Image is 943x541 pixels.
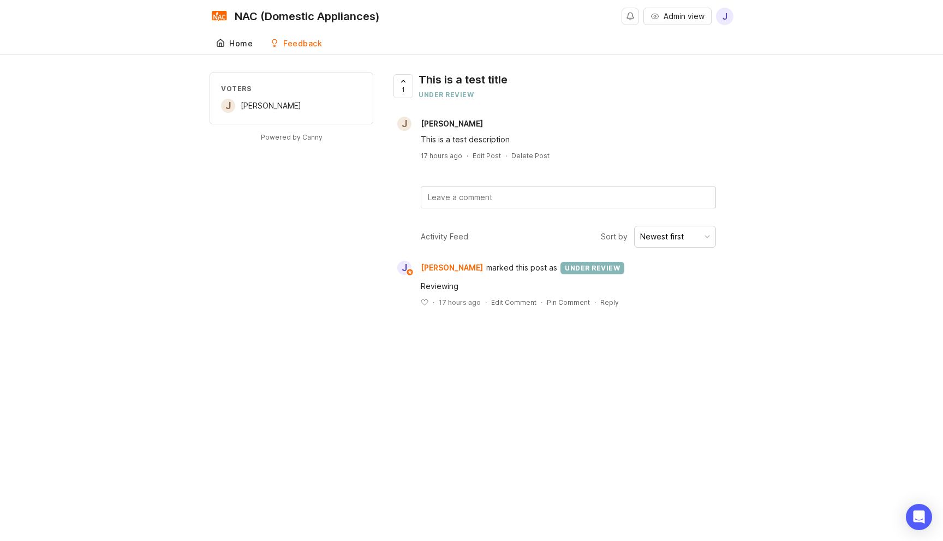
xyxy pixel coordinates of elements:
div: This is a test title [419,72,508,87]
button: Notifications [622,8,639,25]
div: J [221,99,235,113]
div: under review [560,262,624,274]
a: Powered by Canny [259,131,324,143]
a: 17 hours ago [421,151,462,160]
div: Newest first [640,231,684,243]
div: J [397,261,411,275]
div: J [397,117,411,131]
span: Admin view [664,11,705,22]
span: 1 [402,85,405,94]
div: Delete Post [511,151,550,160]
span: [PERSON_NAME] [241,101,301,110]
div: Activity Feed [421,231,468,243]
div: · [433,298,434,307]
div: · [594,298,596,307]
div: · [541,298,542,307]
span: marked this post as [486,262,557,274]
span: [PERSON_NAME] [421,262,483,274]
a: Feedback [264,33,329,55]
div: Reviewing [421,280,716,292]
div: Home [229,40,253,47]
div: This is a test description [421,134,716,146]
span: Sort by [601,231,628,243]
a: J[PERSON_NAME] [221,99,301,113]
button: J [716,8,733,25]
div: under review [419,90,508,99]
img: member badge [406,268,414,276]
div: Open Intercom Messenger [906,504,932,530]
span: 17 hours ago [439,298,481,307]
a: Home [210,33,259,55]
div: Edit Comment [491,298,536,307]
span: [PERSON_NAME] [421,119,483,128]
div: Voters [221,84,362,93]
div: Pin Comment [547,298,590,307]
div: Edit Post [473,151,501,160]
div: · [467,151,468,160]
div: Reply [600,298,619,307]
div: · [485,298,487,307]
img: NAC (Domestic Appliances) logo [210,7,229,26]
div: · [505,151,507,160]
a: J[PERSON_NAME] [391,261,486,275]
div: NAC (Domestic Appliances) [235,11,380,22]
button: 1 [393,74,413,98]
div: Feedback [283,40,322,47]
a: J[PERSON_NAME] [391,117,492,131]
span: J [723,10,727,23]
button: Admin view [643,8,712,25]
